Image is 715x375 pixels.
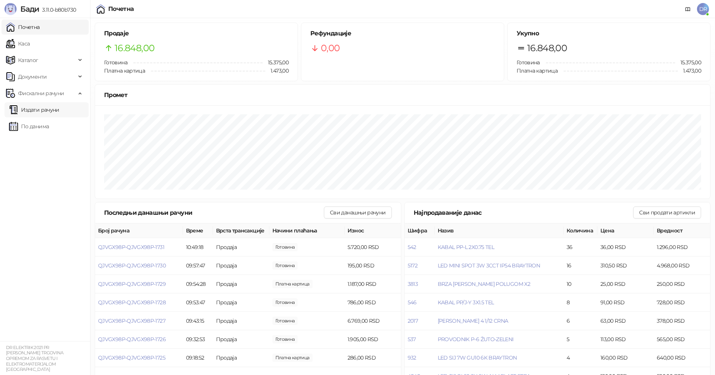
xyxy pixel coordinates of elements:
[408,244,416,251] button: 542
[408,262,417,269] button: 5172
[597,293,654,312] td: 91,00 RSD
[6,36,30,51] a: Каса
[213,349,269,367] td: Продаја
[95,223,183,238] th: Број рачуна
[654,223,710,238] th: Вредност
[438,299,494,306] button: KABAL PP/J-Y 3X1.5 TEL
[345,330,401,349] td: 1.905,00 RSD
[213,257,269,275] td: Продаја
[98,244,164,251] button: QJVGX98P-QJVGX98P-1731
[39,6,76,13] span: 3.11.0-b80b730
[183,275,213,293] td: 09:54:28
[9,119,49,134] a: По данима
[183,257,213,275] td: 09:57:47
[654,257,710,275] td: 4.968,00 RSD
[408,354,416,361] button: 932
[564,330,597,349] td: 5
[408,281,418,287] button: 3813
[272,335,298,343] span: 1.905,00
[5,3,17,15] img: Logo
[269,223,345,238] th: Начини плаћања
[98,299,166,306] button: QJVGX98P-QJVGX98P-1728
[98,317,165,324] span: QJVGX98P-QJVGX98P-1727
[345,223,401,238] th: Износ
[438,281,530,287] button: BRZA [PERSON_NAME] POLUGOM X2
[265,67,289,75] span: 1.473,00
[18,69,47,84] span: Документи
[272,354,313,362] span: 286,00
[654,275,710,293] td: 250,00 RSD
[272,298,298,307] span: 786,00
[213,330,269,349] td: Продаја
[438,262,540,269] span: LED MINI SPOT 3W 3CCT IP54 BRAYTRON
[272,243,298,251] span: 5.720,00
[517,29,701,38] h5: Укупно
[104,67,145,74] span: Платна картица
[438,336,514,343] span: PROVODNIK P-6 ŽUTO-ZELENI
[115,41,154,55] span: 16.848,00
[98,354,165,361] button: QJVGX98P-QJVGX98P-1725
[408,299,417,306] button: 546
[405,223,435,238] th: Шифра
[564,223,597,238] th: Количина
[310,29,495,38] h5: Рефундације
[438,354,517,361] button: LED SIJ 7W GU10 6K BRAYTRON
[98,281,166,287] button: QJVGX98P-QJVGX98P-1729
[183,312,213,330] td: 09:43:15
[564,257,597,275] td: 16
[597,223,654,238] th: Цена
[272,261,298,270] span: 195,00
[564,349,597,367] td: 4
[345,238,401,257] td: 5.720,00 RSD
[98,336,166,343] span: QJVGX98P-QJVGX98P-1726
[597,349,654,367] td: 160,00 RSD
[678,67,701,75] span: 1.473,00
[597,330,654,349] td: 113,00 RSD
[321,41,340,55] span: 0,00
[272,317,298,325] span: 6.769,00
[20,5,39,14] span: Бади
[654,293,710,312] td: 728,00 RSD
[18,86,64,101] span: Фискални рачуни
[104,59,127,66] span: Готовина
[6,345,63,372] small: DR ELEKTRIK 2021 PR [PERSON_NAME] TRGOVINA OPREMOM ZA RASVETU I ELEKTROMATERIJALOM [GEOGRAPHIC_DATA]
[263,58,289,67] span: 15.375,00
[633,206,701,219] button: Сви продати артикли
[654,349,710,367] td: 640,00 RSD
[564,312,597,330] td: 6
[345,312,401,330] td: 6.769,00 RSD
[654,330,710,349] td: 565,00 RSD
[345,349,401,367] td: 286,00 RSD
[9,102,59,117] a: Издати рачуни
[597,257,654,275] td: 310,50 RSD
[6,20,40,35] a: Почетна
[597,238,654,257] td: 36,00 RSD
[597,275,654,293] td: 25,00 RSD
[564,275,597,293] td: 10
[98,262,166,269] button: QJVGX98P-QJVGX98P-1730
[345,275,401,293] td: 1.187,00 RSD
[213,312,269,330] td: Продаја
[597,312,654,330] td: 63,00 RSD
[517,67,558,74] span: Платна картица
[438,244,494,251] button: KABAL PP-L 2X0.75 TEL
[183,293,213,312] td: 09:53:47
[213,275,269,293] td: Продаја
[104,29,289,38] h5: Продаје
[527,41,567,55] span: 16.848,00
[408,336,416,343] button: 537
[345,293,401,312] td: 786,00 RSD
[104,90,701,100] div: Промет
[654,312,710,330] td: 378,00 RSD
[108,6,134,12] div: Почетна
[213,223,269,238] th: Врста трансакције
